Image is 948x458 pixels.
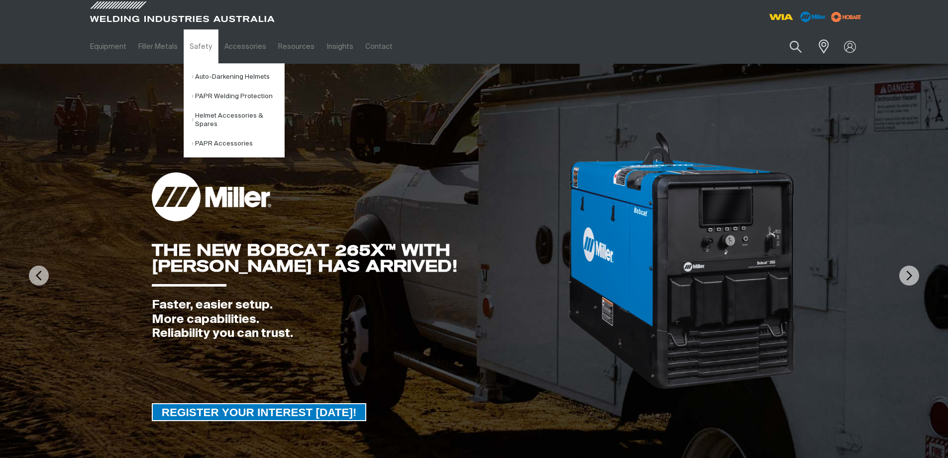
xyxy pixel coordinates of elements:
[359,29,399,64] a: Contact
[272,29,320,64] a: Resources
[84,29,132,64] a: Equipment
[192,134,284,153] a: PAPR Accessories
[153,403,366,421] span: REGISTER YOUR INTEREST [DATE]!
[132,29,184,64] a: Filler Metals
[184,63,285,157] ul: Safety Submenu
[766,35,812,58] input: Product name or item number...
[192,87,284,106] a: PAPR Welding Protection
[779,35,813,58] button: Search products
[899,266,919,286] img: NextArrow
[29,266,49,286] img: PrevArrow
[184,29,218,64] a: Safety
[152,242,567,274] div: THE NEW BOBCAT 265X™ WITH [PERSON_NAME] HAS ARRIVED!
[192,106,284,134] a: Helmet Accessories & Spares
[320,29,359,64] a: Insights
[192,67,284,87] a: Auto-Darkening Helmets
[218,29,272,64] a: Accessories
[84,29,669,64] nav: Main
[152,403,367,421] a: REGISTER YOUR INTEREST TODAY!
[152,298,567,341] div: Faster, easier setup. More capabilities. Reliability you can trust.
[828,9,864,24] img: miller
